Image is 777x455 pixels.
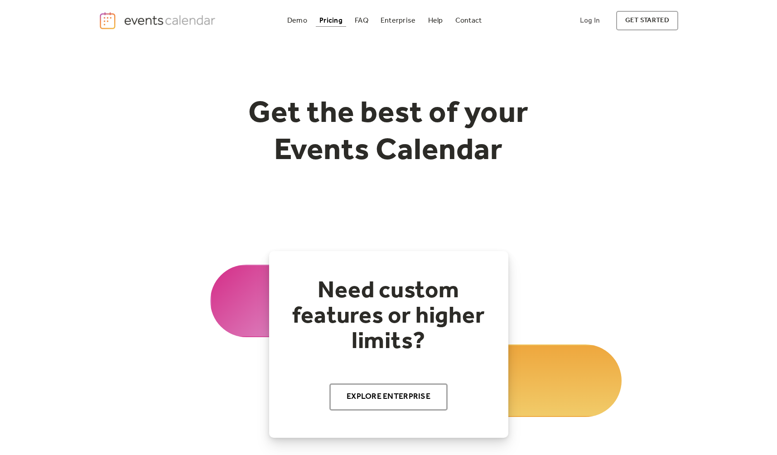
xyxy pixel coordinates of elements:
h2: Need custom features or higher limits? [287,278,490,354]
div: Help [428,18,443,23]
a: Pricing [316,15,346,27]
a: Enterprise [377,15,419,27]
a: Log In [571,11,609,30]
a: Contact [452,15,486,27]
a: Demo [284,15,311,27]
div: Demo [287,18,307,23]
a: FAQ [351,15,372,27]
div: Pricing [319,18,343,23]
a: get started [616,11,678,30]
a: Explore Enterprise [329,383,448,411]
div: FAQ [355,18,368,23]
div: Enterprise [381,18,415,23]
h1: Get the best of your Events Calendar [215,96,563,169]
a: Help [425,15,447,27]
div: Contact [455,18,482,23]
